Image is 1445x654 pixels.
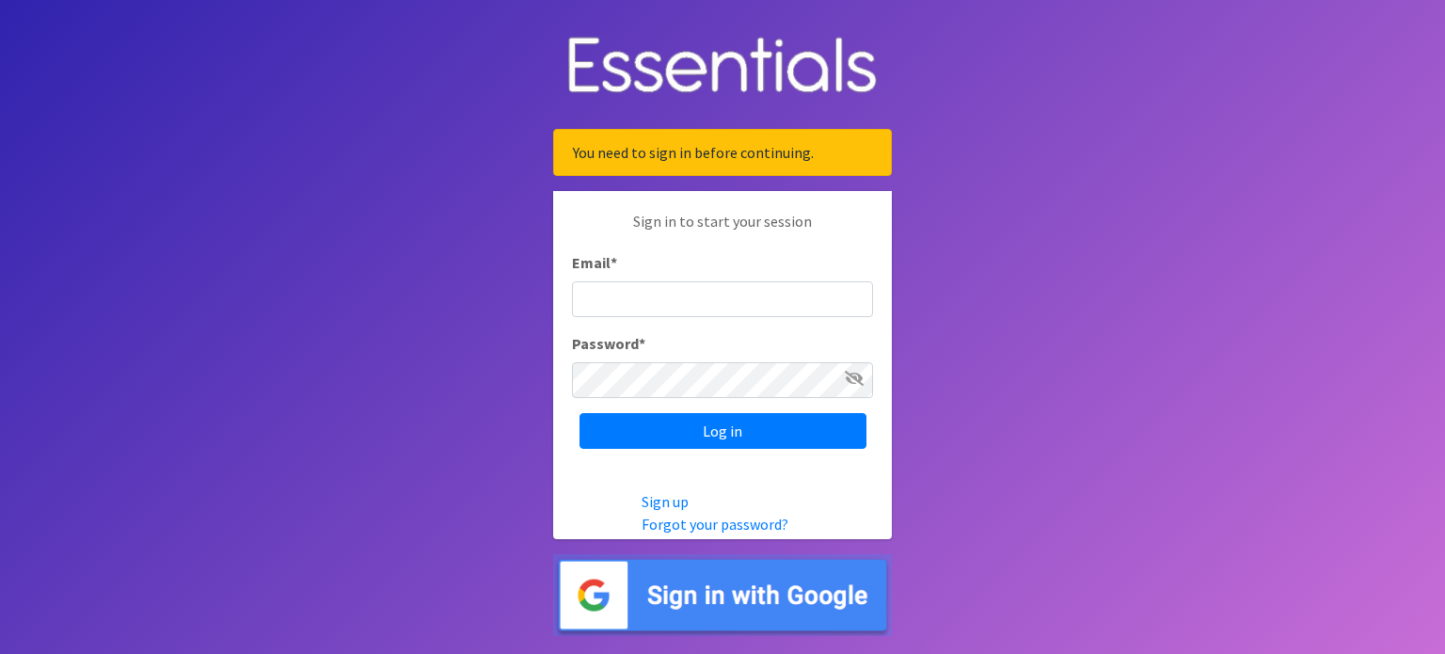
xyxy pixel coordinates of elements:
[572,251,617,274] label: Email
[553,18,892,115] img: Human Essentials
[580,413,866,449] input: Log in
[553,129,892,176] div: You need to sign in before continuing.
[553,554,892,636] img: Sign in with Google
[572,332,645,355] label: Password
[642,515,788,534] a: Forgot your password?
[611,253,617,272] abbr: required
[572,210,873,251] p: Sign in to start your session
[639,334,645,353] abbr: required
[642,492,689,511] a: Sign up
